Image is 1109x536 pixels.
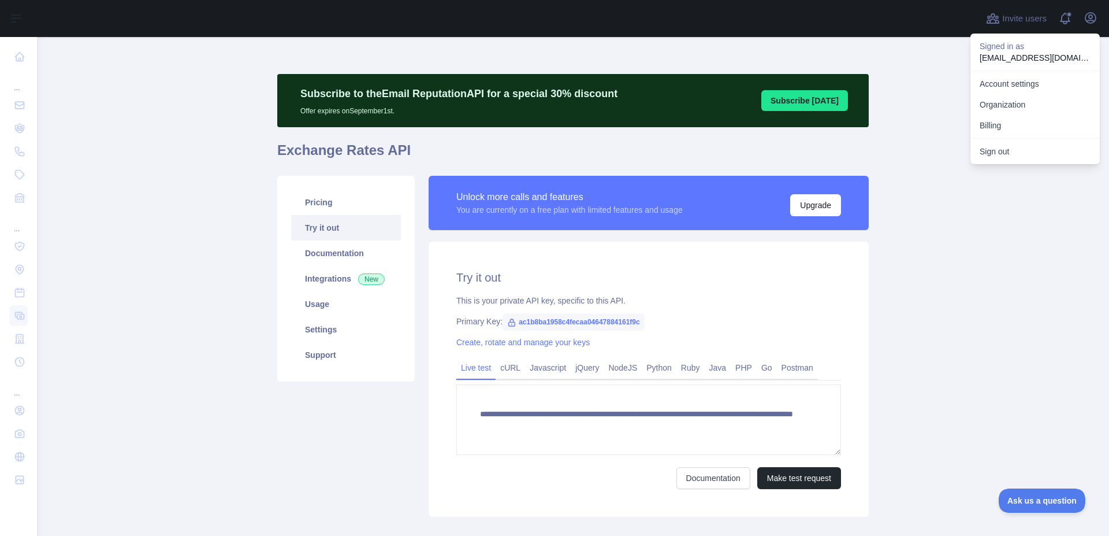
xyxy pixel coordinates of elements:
[980,40,1091,52] p: Signed in as
[456,358,496,377] a: Live test
[291,190,401,215] a: Pricing
[9,210,28,234] div: ...
[300,102,617,116] p: Offer expires on September 1st.
[676,358,705,377] a: Ruby
[291,266,401,291] a: Integrations New
[757,467,841,489] button: Make test request
[358,273,385,285] span: New
[291,291,401,317] a: Usage
[1002,12,1047,25] span: Invite users
[970,115,1100,136] button: Billing
[970,73,1100,94] a: Account settings
[456,204,683,216] div: You are currently on a free plan with limited features and usage
[999,489,1086,513] iframe: Toggle Customer Support
[790,194,841,216] button: Upgrade
[980,52,1091,64] p: [EMAIL_ADDRESS][DOMAIN_NAME]
[503,313,645,331] span: ac1b8ba1958c4fecaa04647884161f9c
[777,358,818,377] a: Postman
[456,269,841,286] h2: Try it out
[604,358,642,377] a: NodeJS
[456,190,683,204] div: Unlock more calls and features
[291,241,401,266] a: Documentation
[456,316,841,327] div: Primary Key:
[9,375,28,398] div: ...
[525,358,571,377] a: Javascript
[291,342,401,368] a: Support
[277,141,869,169] h1: Exchange Rates API
[705,358,731,377] a: Java
[970,141,1100,162] button: Sign out
[300,86,617,102] p: Subscribe to the Email Reputation API for a special 30 % discount
[676,467,750,489] a: Documentation
[496,358,525,377] a: cURL
[9,69,28,93] div: ...
[291,317,401,342] a: Settings
[456,338,590,347] a: Create, rotate and manage your keys
[757,358,777,377] a: Go
[731,358,757,377] a: PHP
[571,358,604,377] a: jQuery
[291,215,401,241] a: Try it out
[642,358,676,377] a: Python
[761,90,848,111] button: Subscribe [DATE]
[456,295,841,306] div: This is your private API key, specific to this API.
[970,94,1100,115] a: Organization
[984,9,1049,28] button: Invite users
